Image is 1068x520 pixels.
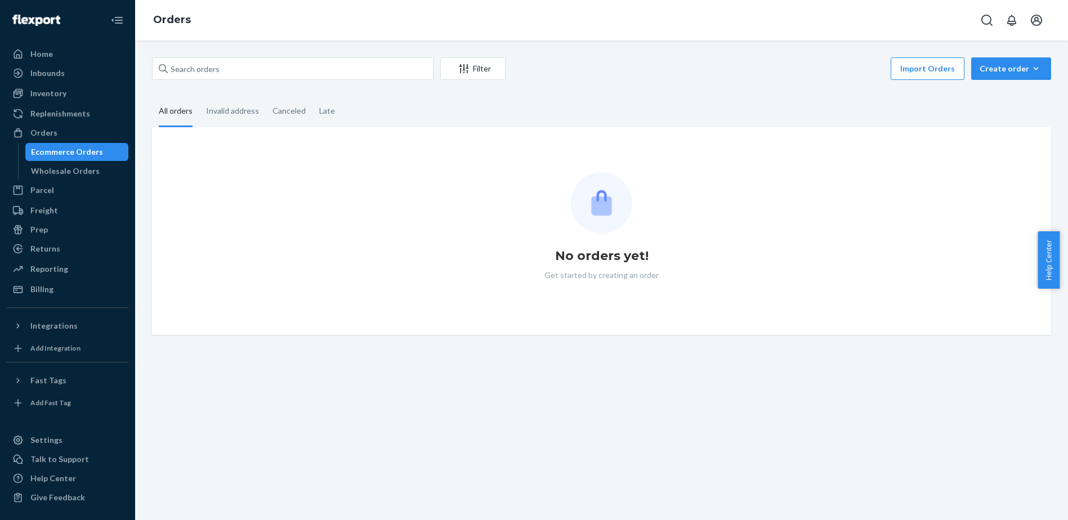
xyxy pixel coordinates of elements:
a: Inbounds [7,64,128,82]
div: Canceled [272,96,306,125]
div: Settings [30,434,62,446]
a: Inventory [7,84,128,102]
button: Create order [971,57,1051,80]
div: Add Integration [30,343,81,353]
button: Import Orders [891,57,964,80]
div: Returns [30,243,60,254]
button: Help Center [1038,231,1060,289]
a: Ecommerce Orders [25,143,129,161]
div: Invalid address [206,96,259,125]
img: Empty list [571,172,632,234]
a: Prep [7,221,128,239]
a: Settings [7,431,128,449]
div: Add Fast Tag [30,398,71,407]
a: Freight [7,201,128,219]
div: Inventory [30,88,66,99]
div: Give Feedback [30,492,85,503]
a: Add Integration [7,339,128,357]
a: Orders [7,124,128,142]
button: Fast Tags [7,371,128,389]
a: Billing [7,280,128,298]
div: Inbounds [30,68,65,79]
a: Reporting [7,260,128,278]
div: Replenishments [30,108,90,119]
h1: No orders yet! [555,247,649,265]
button: Give Feedback [7,488,128,506]
div: Ecommerce Orders [31,146,103,158]
button: Integrations [7,317,128,335]
div: Freight [30,205,58,216]
div: Talk to Support [30,454,89,465]
button: Talk to Support [7,450,128,468]
div: Orders [30,127,57,138]
div: All orders [159,96,193,127]
a: Add Fast Tag [7,394,128,412]
img: Flexport logo [12,15,60,26]
div: Fast Tags [30,375,66,386]
div: Wholesale Orders [31,165,100,177]
div: Reporting [30,263,68,275]
div: Late [319,96,335,125]
div: Help Center [30,473,76,484]
div: Billing [30,284,53,295]
p: Get started by creating an order [544,270,659,281]
a: Orders [153,14,191,26]
button: Open notifications [1000,9,1023,32]
div: Filter [441,63,505,74]
a: Wholesale Orders [25,162,129,180]
a: Home [7,45,128,63]
a: Help Center [7,469,128,487]
button: Open Search Box [976,9,998,32]
div: Home [30,48,53,60]
ol: breadcrumbs [144,4,200,37]
a: Replenishments [7,105,128,123]
a: Returns [7,240,128,258]
div: Parcel [30,185,54,196]
button: Open account menu [1025,9,1048,32]
a: Parcel [7,181,128,199]
div: Prep [30,224,48,235]
button: Filter [440,57,506,80]
div: Create order [980,63,1043,74]
input: Search orders [152,57,434,80]
div: Integrations [30,320,78,331]
button: Close Navigation [106,9,128,32]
